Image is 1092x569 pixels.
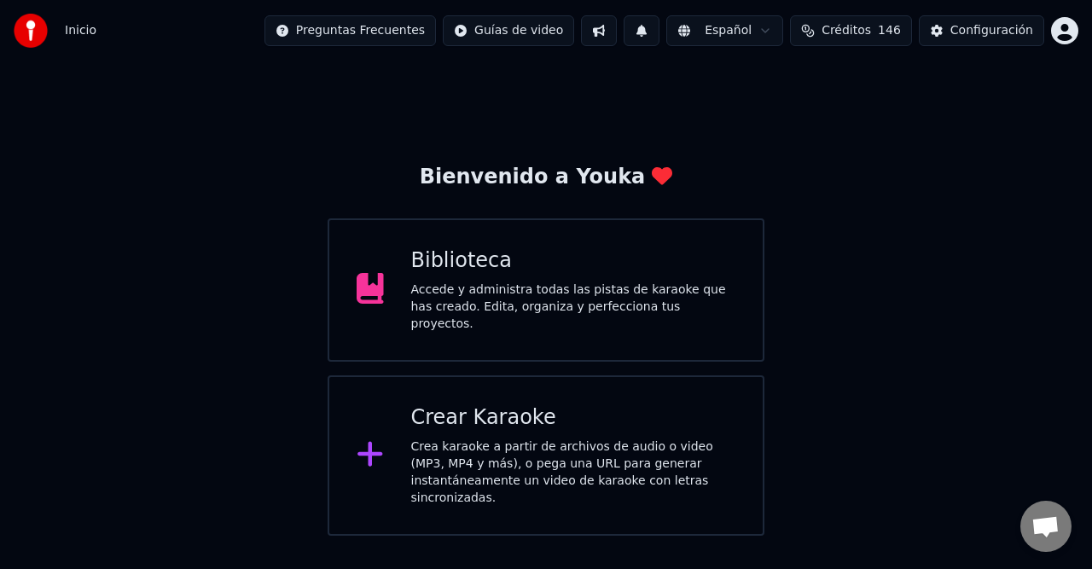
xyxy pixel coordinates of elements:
[443,15,574,46] button: Guías de video
[878,22,901,39] span: 146
[919,15,1044,46] button: Configuración
[411,404,736,432] div: Crear Karaoke
[790,15,912,46] button: Créditos146
[411,438,736,507] div: Crea karaoke a partir de archivos de audio o video (MP3, MP4 y más), o pega una URL para generar ...
[14,14,48,48] img: youka
[264,15,436,46] button: Preguntas Frecuentes
[411,282,736,333] div: Accede y administra todas las pistas de karaoke que has creado. Edita, organiza y perfecciona tus...
[822,22,871,39] span: Créditos
[65,22,96,39] span: Inicio
[411,247,736,275] div: Biblioteca
[420,164,673,191] div: Bienvenido a Youka
[65,22,96,39] nav: breadcrumb
[950,22,1033,39] div: Configuración
[1020,501,1072,552] div: Chat abierto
